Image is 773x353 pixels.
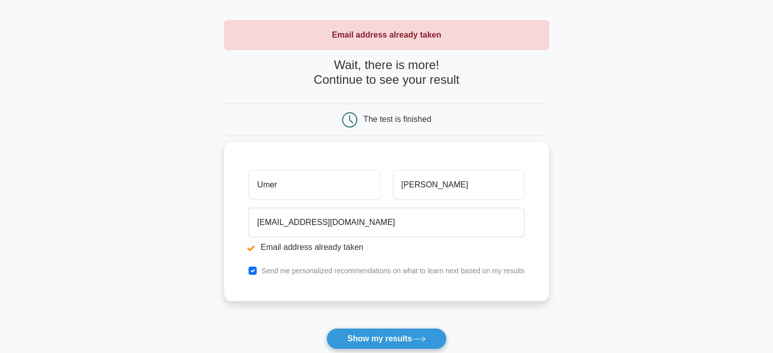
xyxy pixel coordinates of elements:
input: First name [249,170,380,200]
li: Email address already taken [249,241,524,253]
input: Email [249,208,524,237]
h4: Wait, there is more! Continue to see your result [224,58,549,87]
input: Last name [393,170,524,200]
div: The test is finished [363,115,431,123]
strong: Email address already taken [332,30,441,39]
button: Show my results [326,328,446,349]
label: Send me personalized recommendations on what to learn next based on my results [261,267,524,275]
